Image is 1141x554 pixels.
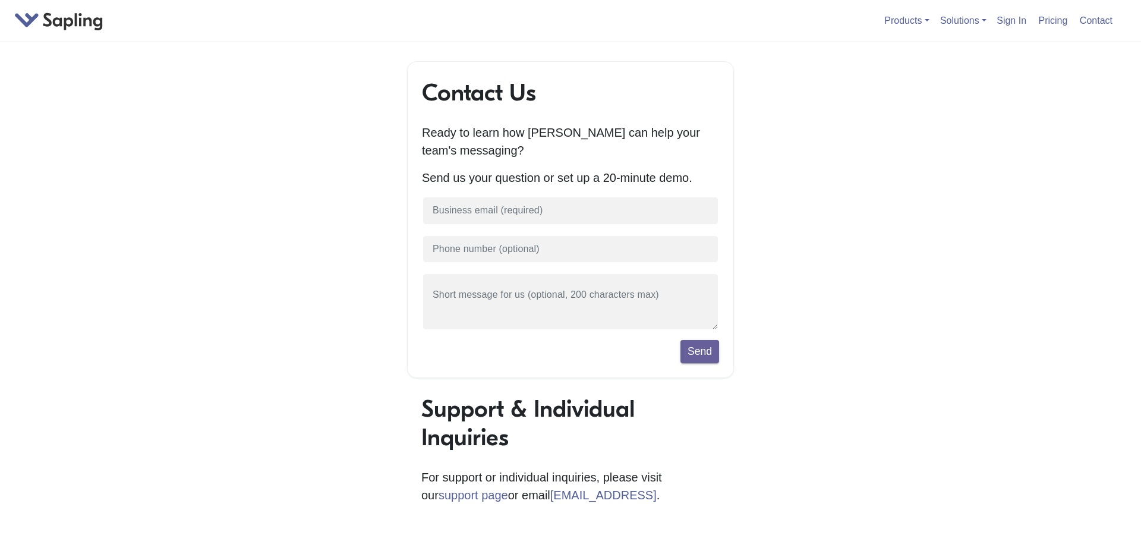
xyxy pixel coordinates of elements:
[422,78,719,107] h1: Contact Us
[421,468,720,504] p: For support or individual inquiries, please visit our or email .
[422,169,719,187] p: Send us your question or set up a 20-minute demo.
[1075,11,1117,30] a: Contact
[421,395,720,452] h1: Support & Individual Inquiries
[422,196,719,225] input: Business email (required)
[422,124,719,159] p: Ready to learn how [PERSON_NAME] can help your team's messaging?
[680,340,719,363] button: Send
[1034,11,1073,30] a: Pricing
[884,15,929,26] a: Products
[550,489,657,502] a: [EMAIL_ADDRESS]
[422,235,719,264] input: Phone number (optional)
[992,11,1031,30] a: Sign In
[940,15,986,26] a: Solutions
[439,489,508,502] a: support page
